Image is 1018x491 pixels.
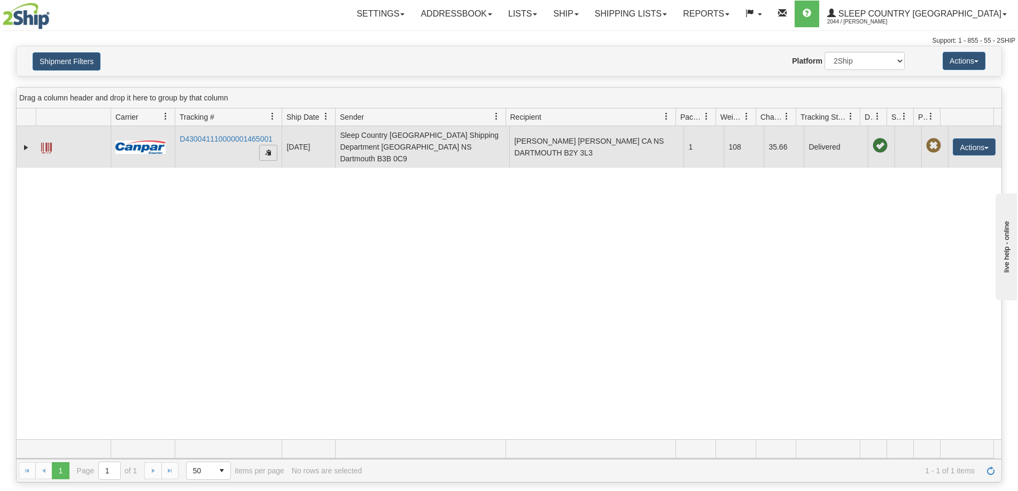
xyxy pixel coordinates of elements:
[487,107,506,126] a: Sender filter column settings
[922,107,940,126] a: Pickup Status filter column settings
[993,191,1017,300] iframe: chat widget
[720,112,743,122] span: Weight
[819,1,1015,27] a: Sleep Country [GEOGRAPHIC_DATA] 2044 / [PERSON_NAME]
[500,1,545,27] a: Lists
[804,126,868,168] td: Delivered
[286,112,319,122] span: Ship Date
[868,107,887,126] a: Delivery Status filter column settings
[8,9,99,17] div: live help - online
[697,107,716,126] a: Packages filter column settings
[52,462,69,479] span: Page 1
[33,52,100,71] button: Shipment Filters
[115,141,166,154] img: 14 - Canpar
[369,466,975,475] span: 1 - 1 of 1 items
[99,462,120,479] input: Page 1
[545,1,586,27] a: Ship
[317,107,335,126] a: Ship Date filter column settings
[186,462,284,480] span: items per page
[413,1,500,27] a: Addressbook
[675,1,737,27] a: Reports
[77,462,137,480] span: Page of 1
[891,112,900,122] span: Shipment Issues
[41,138,52,155] a: Label
[836,9,1001,18] span: Sleep Country [GEOGRAPHIC_DATA]
[17,88,1001,108] div: grid grouping header
[778,107,796,126] a: Charge filter column settings
[587,1,675,27] a: Shipping lists
[21,142,32,153] a: Expand
[348,1,413,27] a: Settings
[180,135,273,143] a: D430041110000001465001
[683,126,724,168] td: 1
[764,126,804,168] td: 35.66
[680,112,703,122] span: Packages
[657,107,675,126] a: Recipient filter column settings
[180,112,214,122] span: Tracking #
[282,126,335,168] td: [DATE]
[259,145,277,161] button: Copy to clipboard
[157,107,175,126] a: Carrier filter column settings
[213,462,230,479] span: select
[509,126,683,168] td: [PERSON_NAME] [PERSON_NAME] CA NS DARTMOUTH B2Y 3L3
[895,107,913,126] a: Shipment Issues filter column settings
[737,107,756,126] a: Weight filter column settings
[926,138,941,153] span: Pickup Not Assigned
[943,52,985,70] button: Actions
[842,107,860,126] a: Tracking Status filter column settings
[340,112,364,122] span: Sender
[335,126,509,168] td: Sleep Country [GEOGRAPHIC_DATA] Shipping Department [GEOGRAPHIC_DATA] NS Dartmouth B3B 0C9
[724,126,764,168] td: 108
[918,112,927,122] span: Pickup Status
[292,466,362,475] div: No rows are selected
[827,17,907,27] span: 2044 / [PERSON_NAME]
[186,462,231,480] span: Page sizes drop down
[760,112,783,122] span: Charge
[801,112,847,122] span: Tracking Status
[792,56,822,66] label: Platform
[3,3,50,29] img: logo2044.jpg
[982,462,999,479] a: Refresh
[263,107,282,126] a: Tracking # filter column settings
[873,138,888,153] span: On time
[115,112,138,122] span: Carrier
[865,112,874,122] span: Delivery Status
[510,112,541,122] span: Recipient
[953,138,996,155] button: Actions
[3,36,1015,45] div: Support: 1 - 855 - 55 - 2SHIP
[193,465,207,476] span: 50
